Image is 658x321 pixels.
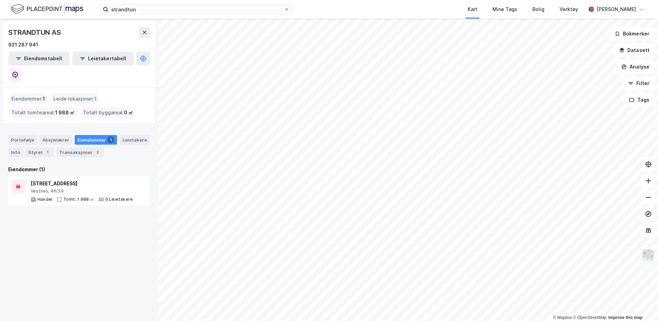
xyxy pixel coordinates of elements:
a: OpenStreetMap [573,315,606,320]
a: Improve this map [608,315,643,320]
span: 1 [94,95,97,103]
div: Mine Tags [492,5,517,13]
button: Analyse [615,60,655,74]
div: Eiendommer [75,135,117,145]
iframe: Chat Widget [624,288,658,321]
div: [PERSON_NAME] [597,5,636,13]
div: Totalt tomteareal : [9,107,77,118]
button: Leietakertabell [72,52,134,65]
input: Søk på adresse, matrikkel, gårdeiere, leietakere eller personer [108,4,284,14]
div: Leietakere [120,135,150,145]
div: Kontrollprogram for chat [624,288,658,321]
div: Styret [25,147,54,157]
div: Portefølje [8,135,37,145]
div: 0 Leietakere [105,197,133,202]
span: 1 988 ㎡ [55,108,75,117]
div: 921 287 941 [8,41,38,49]
div: Eiendommer (1) [8,165,150,174]
span: 1 [43,95,45,103]
img: Z [642,249,655,262]
div: Eiendommer : [9,93,48,104]
span: 0 ㎡ [124,108,133,117]
div: Handel [38,197,52,202]
a: Mapbox [553,315,572,320]
div: Tomt: 1 988 ㎡ [63,197,94,202]
button: Tags [623,93,655,107]
button: Filter [622,76,655,90]
div: Verktøy [560,5,578,13]
div: Vestnes, 46/39 [31,188,133,194]
div: Totalt byggareal : [80,107,136,118]
div: Bolig [532,5,544,13]
div: [STREET_ADDRESS] [31,179,133,188]
div: 1 [44,149,51,156]
div: STRANDTUN AS [8,27,62,38]
button: Datasett [613,43,655,57]
div: 2 [94,149,101,156]
div: Info [8,147,23,157]
img: logo.f888ab2527a4732fd821a326f86c7f29.svg [11,3,83,15]
div: Kart [468,5,477,13]
div: Aksjonærer [40,135,72,145]
button: Bokmerker [609,27,655,41]
div: Transaksjoner [56,147,104,157]
div: 1 [107,136,114,143]
button: Eiendomstabell [8,52,70,65]
div: Leide lokasjoner : [51,93,99,104]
